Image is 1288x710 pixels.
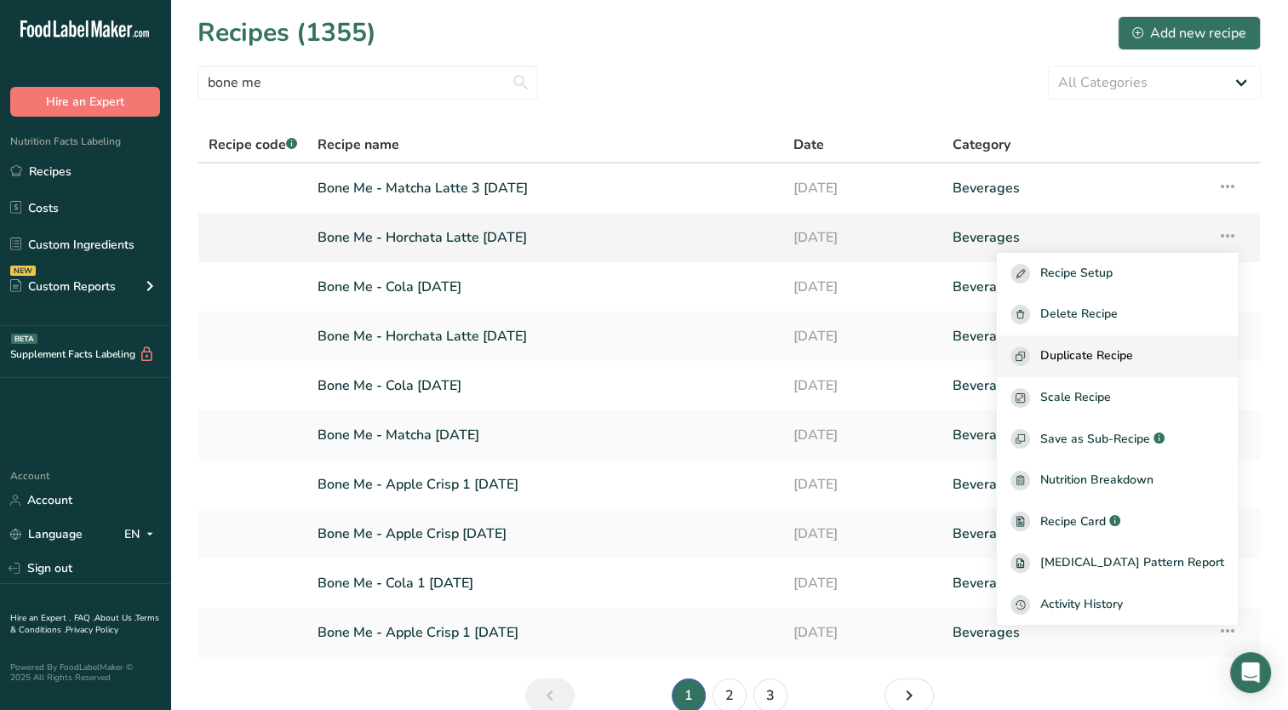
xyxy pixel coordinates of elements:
[318,565,773,601] a: Bone Me - Cola 1 [DATE]
[793,615,932,650] a: [DATE]
[66,624,118,636] a: Privacy Policy
[953,220,1197,255] a: Beverages
[997,501,1238,543] a: Recipe Card
[1040,430,1150,448] span: Save as Sub-Recipe
[318,516,773,552] a: Bone Me - Apple Crisp [DATE]
[997,335,1238,377] button: Duplicate Recipe
[997,253,1238,295] button: Recipe Setup
[318,170,773,206] a: Bone Me - Matcha Latte 3 [DATE]
[793,135,824,155] span: Date
[1040,388,1111,408] span: Scale Recipe
[997,295,1238,336] button: Delete Recipe
[318,135,399,155] span: Recipe name
[793,368,932,404] a: [DATE]
[318,368,773,404] a: Bone Me - Cola [DATE]
[1040,595,1123,615] span: Activity History
[318,318,773,354] a: Bone Me - Horchata Latte [DATE]
[1040,553,1224,573] span: [MEDICAL_DATA] Pattern Report
[318,417,773,453] a: Bone Me - Matcha [DATE]
[793,565,932,601] a: [DATE]
[793,467,932,502] a: [DATE]
[953,467,1197,502] a: Beverages
[124,524,160,545] div: EN
[94,612,135,624] a: About Us .
[953,269,1197,305] a: Beverages
[10,612,71,624] a: Hire an Expert .
[953,516,1197,552] a: Beverages
[1040,512,1106,530] span: Recipe Card
[1040,346,1133,366] span: Duplicate Recipe
[793,417,932,453] a: [DATE]
[1230,652,1271,693] div: Open Intercom Messenger
[997,377,1238,419] button: Scale Recipe
[11,334,37,344] div: BETA
[1118,16,1261,50] button: Add new recipe
[1040,264,1113,283] span: Recipe Setup
[953,417,1197,453] a: Beverages
[793,220,932,255] a: [DATE]
[953,368,1197,404] a: Beverages
[793,269,932,305] a: [DATE]
[10,278,116,295] div: Custom Reports
[997,584,1238,626] button: Activity History
[318,615,773,650] a: Bone Me - Apple Crisp 1 [DATE]
[793,170,932,206] a: [DATE]
[953,318,1197,354] a: Beverages
[10,87,160,117] button: Hire an Expert
[1040,471,1153,490] span: Nutrition Breakdown
[793,318,932,354] a: [DATE]
[953,565,1197,601] a: Beverages
[997,460,1238,501] a: Nutrition Breakdown
[997,542,1238,584] a: [MEDICAL_DATA] Pattern Report
[10,519,83,549] a: Language
[318,220,773,255] a: Bone Me - Horchata Latte [DATE]
[197,66,538,100] input: Search for recipe
[318,467,773,502] a: Bone Me - Apple Crisp 1 [DATE]
[197,14,376,52] h1: Recipes (1355)
[1132,23,1246,43] div: Add new recipe
[1040,305,1118,324] span: Delete Recipe
[10,612,159,636] a: Terms & Conditions .
[209,135,297,154] span: Recipe code
[997,418,1238,460] button: Save as Sub-Recipe
[953,135,1010,155] span: Category
[318,269,773,305] a: Bone Me - Cola [DATE]
[953,615,1197,650] a: Beverages
[953,170,1197,206] a: Beverages
[10,662,160,683] div: Powered By FoodLabelMaker © 2025 All Rights Reserved
[74,612,94,624] a: FAQ .
[793,516,932,552] a: [DATE]
[10,266,36,276] div: NEW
